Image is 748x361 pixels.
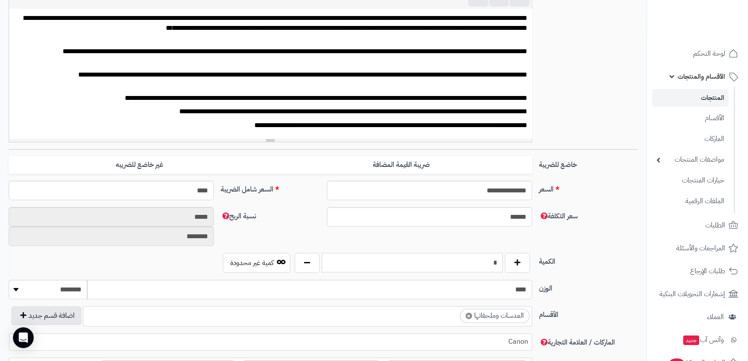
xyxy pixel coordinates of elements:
a: الأقسام [652,109,729,128]
a: العملاء [652,307,743,327]
a: الماركات [652,130,729,148]
span: جديد [683,335,699,345]
span: العملاء [707,311,724,323]
a: لوحة التحكم [652,43,743,64]
label: ضريبة القيمة المضافة [270,156,532,174]
span: إشعارات التحويلات البنكية [659,288,725,300]
span: طلبات الإرجاع [690,265,725,277]
span: الأقسام والمنتجات [678,70,725,83]
span: الطلبات [705,219,725,231]
label: الأقسام [536,306,642,320]
label: السعر [536,181,642,195]
a: الملفات الرقمية [652,192,729,211]
label: الكمية [536,253,642,267]
img: logo-2.png [689,24,740,42]
a: طلبات الإرجاع [652,261,743,281]
a: إشعارات التحويلات البنكية [652,284,743,304]
span: نسبة الربح [221,211,256,221]
span: × [466,313,472,319]
a: المراجعات والأسئلة [652,238,743,259]
span: سعر التكلفة [539,211,578,221]
div: Open Intercom Messenger [13,327,34,348]
span: الماركات / العلامة التجارية [539,337,615,348]
span: وآتس آب [682,334,724,346]
a: مواصفات المنتجات [652,150,729,169]
a: وآتس آبجديد [652,329,743,350]
a: الطلبات [652,215,743,236]
label: خاضع للضريبة [536,156,642,170]
a: المنتجات [652,89,729,107]
span: المراجعات والأسئلة [676,242,725,254]
button: اضافة قسم جديد [11,306,82,325]
span: لوحة التحكم [693,48,725,60]
a: خيارات المنتجات [652,171,729,190]
label: الوزن [536,280,642,294]
label: غير خاضع للضريبه [9,156,270,174]
label: السعر شامل الضريبة [217,181,323,195]
span: Canon [10,335,532,348]
li: العدسات وملحقاتها [460,309,529,323]
span: Canon [9,333,532,351]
